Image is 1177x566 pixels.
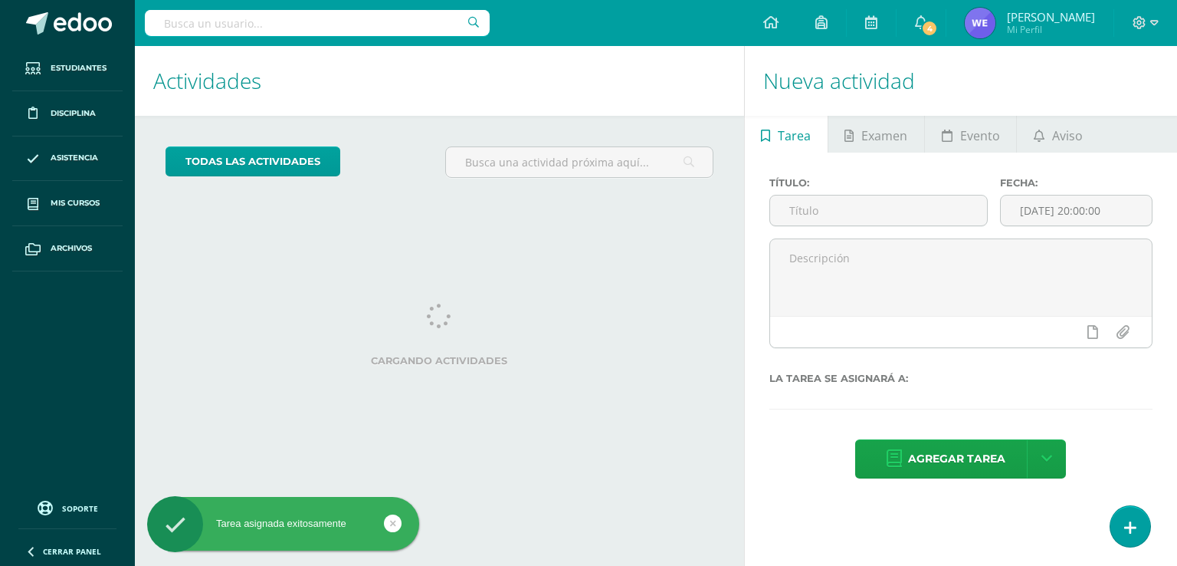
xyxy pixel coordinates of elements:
[1052,117,1083,154] span: Aviso
[62,503,98,514] span: Soporte
[147,517,419,531] div: Tarea asignada exitosamente
[745,116,828,153] a: Tarea
[446,147,712,177] input: Busca una actividad próxima aquí...
[51,62,107,74] span: Estudiantes
[43,546,101,557] span: Cerrar panel
[51,107,96,120] span: Disciplina
[770,196,987,225] input: Título
[960,117,1000,154] span: Evento
[1000,177,1152,189] label: Fecha:
[12,46,123,91] a: Estudiantes
[778,117,811,154] span: Tarea
[12,137,123,182] a: Asistencia
[1001,196,1152,225] input: Fecha de entrega
[12,226,123,271] a: Archivos
[166,355,713,367] label: Cargando actividades
[925,116,1016,153] a: Evento
[1007,23,1095,36] span: Mi Perfil
[166,146,340,176] a: todas las Actividades
[763,46,1159,116] h1: Nueva actividad
[769,177,988,189] label: Título:
[828,116,924,153] a: Examen
[51,152,98,164] span: Asistencia
[51,197,100,209] span: Mis cursos
[12,181,123,226] a: Mis cursos
[51,242,92,255] span: Archivos
[908,440,1005,478] span: Agregar tarea
[18,497,116,518] a: Soporte
[145,10,490,36] input: Busca un usuario...
[861,117,907,154] span: Examen
[12,91,123,137] a: Disciplina
[769,373,1152,384] label: La tarea se asignará a:
[965,8,995,38] img: e55be995dafeee3cef32c3080d9a0414.png
[921,20,938,37] span: 4
[1007,9,1095,25] span: [PERSON_NAME]
[1017,116,1099,153] a: Aviso
[153,46,726,116] h1: Actividades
